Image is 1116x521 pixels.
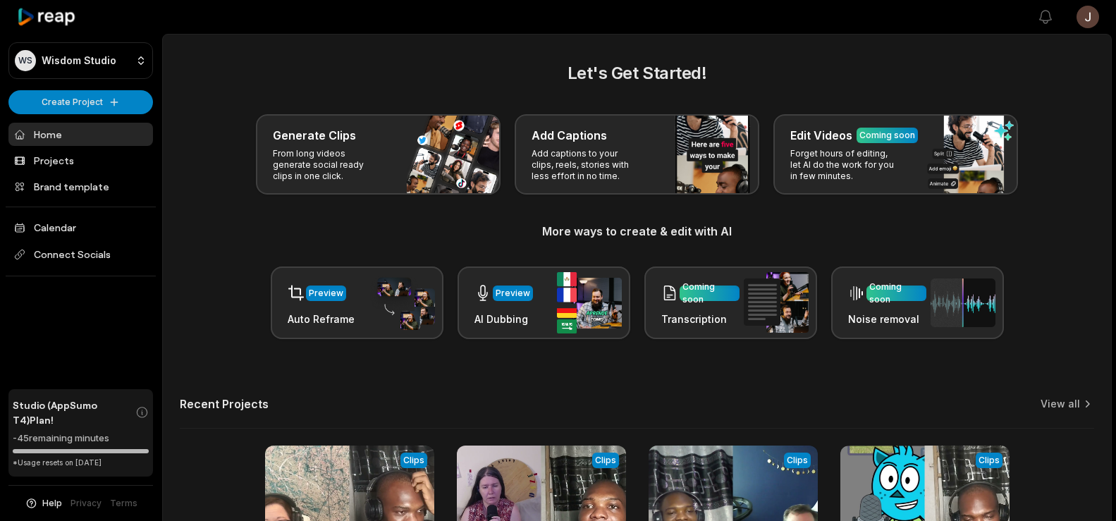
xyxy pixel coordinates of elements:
span: Connect Socials [8,242,153,267]
img: ai_dubbing.png [557,272,622,333]
h3: Noise removal [848,312,926,326]
h2: Let's Get Started! [180,61,1094,86]
p: Wisdom Studio [42,54,116,67]
button: Create Project [8,90,153,114]
h3: Generate Clips [273,127,356,144]
a: View all [1041,397,1080,411]
p: Add captions to your clips, reels, stories with less effort in no time. [532,148,641,182]
a: Projects [8,149,153,172]
span: Help [42,497,62,510]
h2: Recent Projects [180,397,269,411]
a: Home [8,123,153,146]
a: Privacy [70,497,102,510]
div: *Usage resets on [DATE] [13,458,149,468]
div: -45 remaining minutes [13,431,149,446]
span: Studio (AppSumo T4) Plan! [13,398,135,427]
img: transcription.png [744,272,809,333]
p: From long videos generate social ready clips in one click. [273,148,382,182]
h3: AI Dubbing [474,312,533,326]
h3: Auto Reframe [288,312,355,326]
div: Coming soon [682,281,737,306]
img: auto_reframe.png [370,276,435,331]
h3: Edit Videos [790,127,852,144]
div: Preview [496,287,530,300]
div: Preview [309,287,343,300]
button: Help [25,497,62,510]
div: WS [15,50,36,71]
p: Forget hours of editing, let AI do the work for you in few minutes. [790,148,900,182]
img: noise_removal.png [931,278,995,327]
a: Calendar [8,216,153,239]
a: Brand template [8,175,153,198]
h3: Add Captions [532,127,607,144]
h3: Transcription [661,312,740,326]
a: Terms [110,497,137,510]
div: Coming soon [869,281,924,306]
h3: More ways to create & edit with AI [180,223,1094,240]
div: Coming soon [859,129,915,142]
